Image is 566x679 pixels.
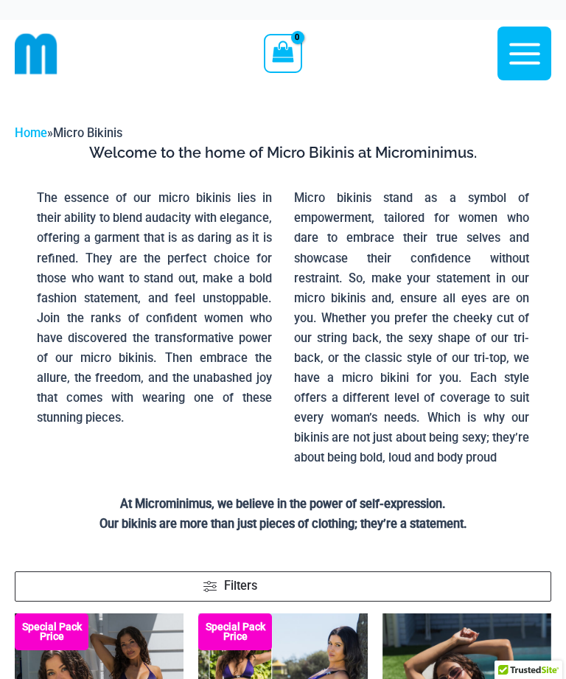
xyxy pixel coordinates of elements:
span: Micro Bikinis [53,126,122,140]
a: Home [15,126,47,140]
h3: Welcome to the home of Micro Bikinis at Microminimus. [26,143,540,162]
a: Filters [15,571,551,602]
span: Filters [224,577,257,596]
p: Micro bikinis stand as a symbol of empowerment, tailored for women who dare to embrace their true... [294,188,529,467]
img: cropped mm emblem [15,32,57,75]
strong: At Microminimus, we believe in the power of self-expression. [120,497,446,511]
span: » [15,126,122,140]
p: The essence of our micro bikinis lies in their ability to blend audacity with elegance, offering ... [37,188,272,428]
strong: Our bikinis are more than just pieces of clothing; they’re a statement. [99,517,467,531]
b: Special Pack Price [15,622,88,641]
b: Special Pack Price [198,622,272,641]
a: View Shopping Cart, empty [264,34,301,72]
